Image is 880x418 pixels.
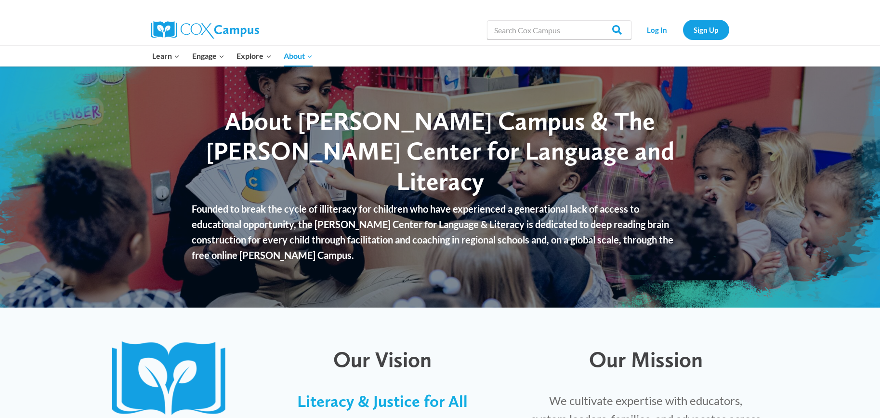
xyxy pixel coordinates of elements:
span: About [PERSON_NAME] Campus & The [PERSON_NAME] Center for Language and Literacy [206,106,674,196]
span: About [284,50,313,62]
span: Our Mission [589,346,703,372]
span: Explore [236,50,271,62]
span: Our Vision [333,346,432,372]
p: Founded to break the cycle of illiteracy for children who have experienced a generational lack of... [192,201,688,263]
img: CoxCampus-Logo_Book only [112,341,235,418]
img: Cox Campus [151,21,259,39]
input: Search Cox Campus [487,20,631,40]
span: Literacy & Justice for All [297,391,468,411]
span: Engage [192,50,224,62]
nav: Primary Navigation [146,46,319,66]
a: Log In [636,20,678,40]
a: Sign Up [683,20,729,40]
nav: Secondary Navigation [636,20,729,40]
span: Learn [152,50,180,62]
